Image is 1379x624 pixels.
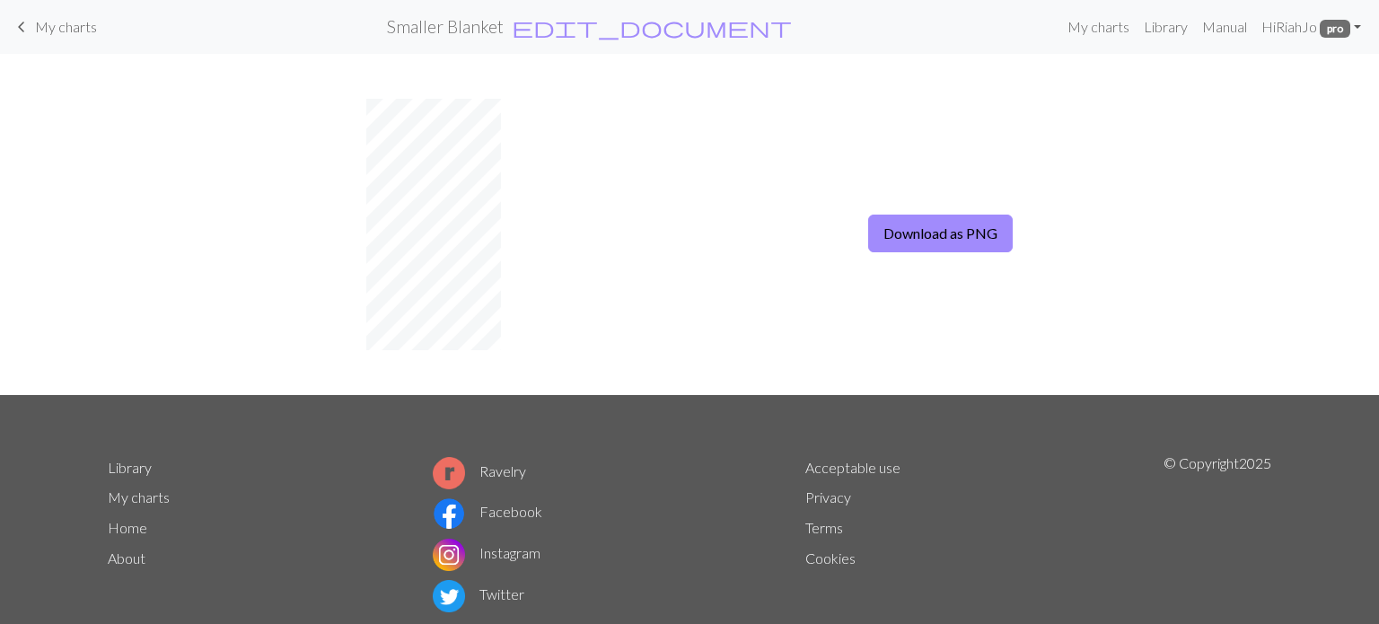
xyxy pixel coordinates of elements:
[387,16,504,37] h2: Smaller Blanket
[433,457,465,489] img: Ravelry logo
[433,539,465,571] img: Instagram logo
[433,580,465,612] img: Twitter logo
[433,462,526,479] a: Ravelry
[1254,9,1368,45] a: HiRiahJo pro
[108,519,147,536] a: Home
[433,497,465,530] img: Facebook logo
[108,549,145,567] a: About
[805,488,851,505] a: Privacy
[1164,453,1271,616] p: © Copyright 2025
[805,519,843,536] a: Terms
[512,14,792,40] span: edit_document
[1320,20,1350,38] span: pro
[433,503,542,520] a: Facebook
[108,488,170,505] a: My charts
[35,18,97,35] span: My charts
[108,459,152,476] a: Library
[11,12,97,42] a: My charts
[433,585,524,602] a: Twitter
[868,215,1013,252] button: Download as PNG
[11,14,32,40] span: keyboard_arrow_left
[433,544,540,561] a: Instagram
[1137,9,1195,45] a: Library
[805,459,900,476] a: Acceptable use
[805,549,856,567] a: Cookies
[1060,9,1137,45] a: My charts
[1195,9,1254,45] a: Manual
